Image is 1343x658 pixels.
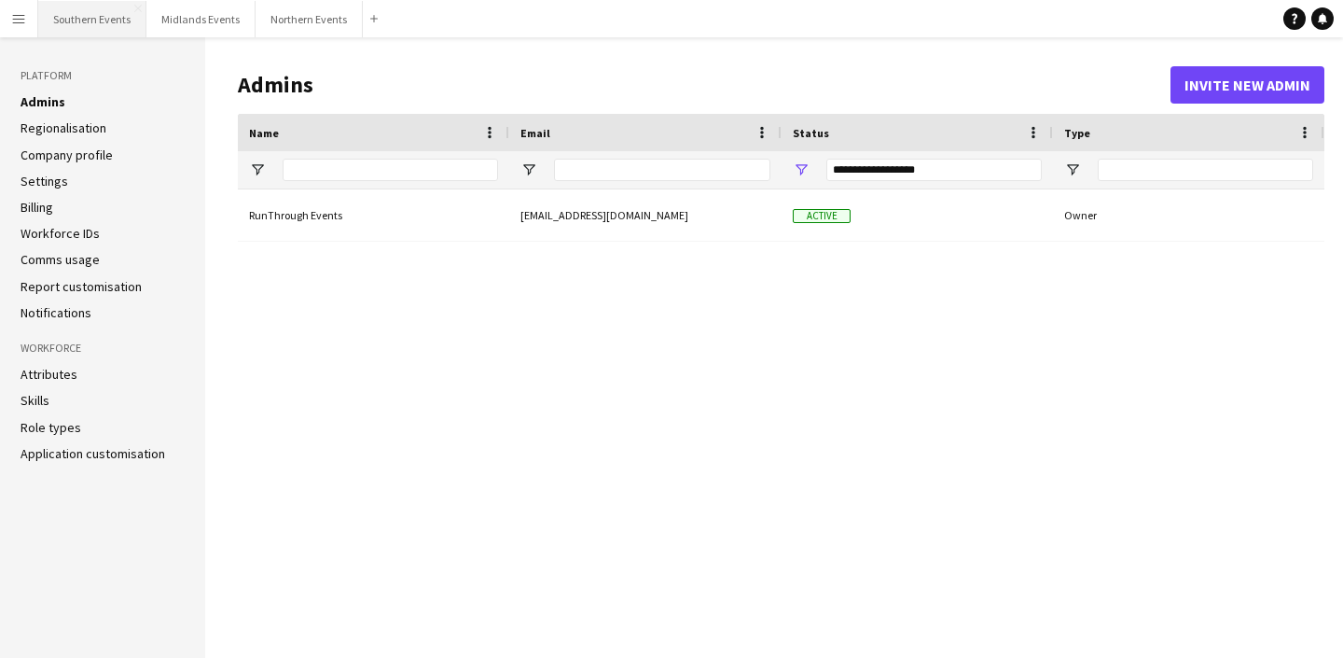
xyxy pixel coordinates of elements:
a: Settings [21,173,68,189]
h3: Platform [21,67,185,84]
h3: Workforce [21,340,185,357]
a: Attributes [21,366,77,383]
a: Role types [21,419,81,436]
span: Type [1064,126,1090,140]
button: Northern Events [256,1,363,37]
a: Billing [21,199,53,216]
div: [EMAIL_ADDRESS][DOMAIN_NAME] [509,189,782,241]
a: Company profile [21,147,113,163]
input: Email Filter Input [554,159,770,181]
span: Email [520,126,550,140]
a: Skills [21,392,49,409]
a: Notifications [21,304,91,321]
button: Open Filter Menu [793,161,810,178]
a: Admins [21,93,65,110]
a: Application customisation [21,445,165,462]
button: Open Filter Menu [520,161,537,178]
h1: Admins [238,71,1170,99]
span: Status [793,126,829,140]
span: Active [793,209,851,223]
button: Open Filter Menu [249,161,266,178]
button: Southern Events [38,1,146,37]
span: Name [249,126,279,140]
a: Workforce IDs [21,225,100,242]
input: Type Filter Input [1098,159,1313,181]
a: Report customisation [21,278,142,295]
button: Open Filter Menu [1064,161,1081,178]
button: Invite new admin [1170,66,1324,104]
button: Midlands Events [146,1,256,37]
div: RunThrough Events [238,189,509,241]
div: Owner [1053,189,1324,241]
input: Name Filter Input [283,159,498,181]
a: Comms usage [21,251,100,268]
a: Regionalisation [21,119,106,136]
